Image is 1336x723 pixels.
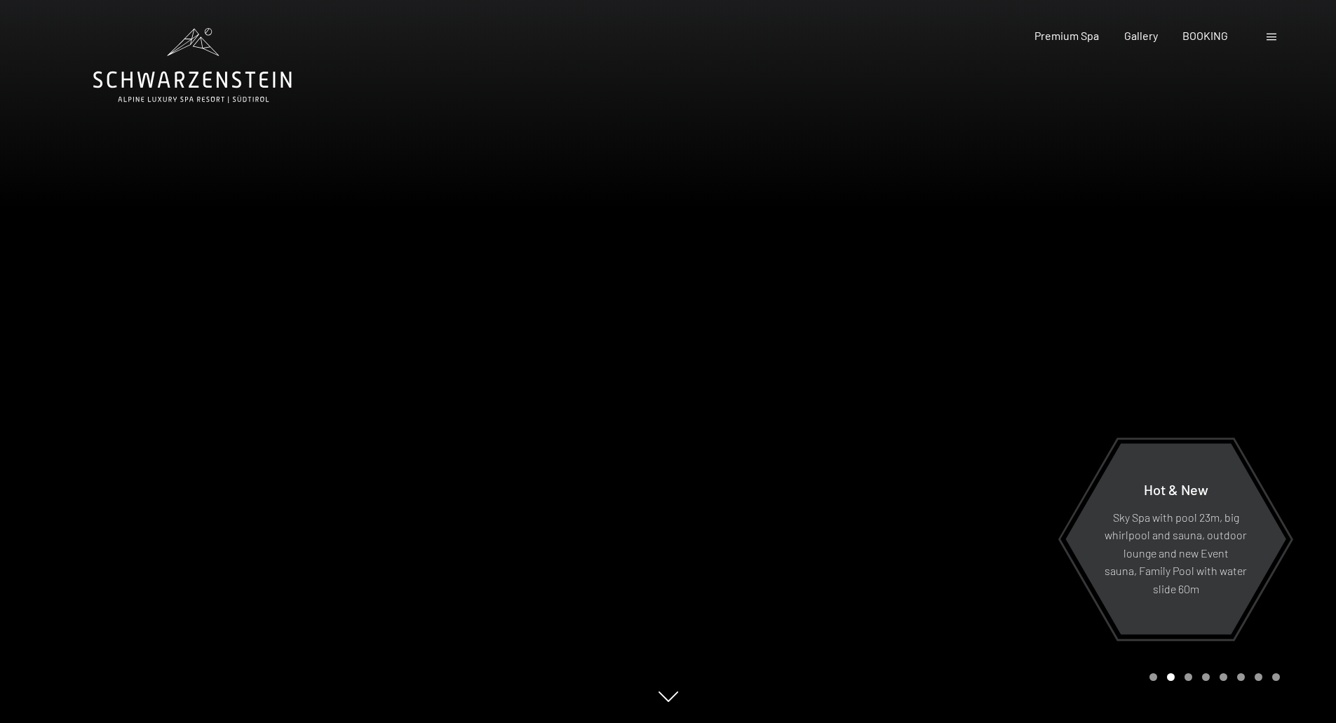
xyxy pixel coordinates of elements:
div: Carousel Page 1 [1149,673,1157,681]
div: Carousel Page 8 [1272,673,1280,681]
div: Carousel Page 4 [1202,673,1210,681]
a: Hot & New Sky Spa with pool 23m, big whirlpool and sauna, outdoor lounge and new Event sauna, Fam... [1065,442,1287,635]
a: Premium Spa [1034,29,1099,42]
div: Carousel Page 3 [1185,673,1192,681]
div: Carousel Page 5 [1220,673,1227,681]
div: Carousel Pagination [1145,673,1280,681]
p: Sky Spa with pool 23m, big whirlpool and sauna, outdoor lounge and new Event sauna, Family Pool w... [1100,508,1252,597]
span: Hot & New [1144,480,1208,497]
div: Carousel Page 6 [1237,673,1245,681]
a: BOOKING [1182,29,1228,42]
div: Carousel Page 2 (Current Slide) [1167,673,1175,681]
a: Gallery [1124,29,1158,42]
div: Carousel Page 7 [1255,673,1262,681]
